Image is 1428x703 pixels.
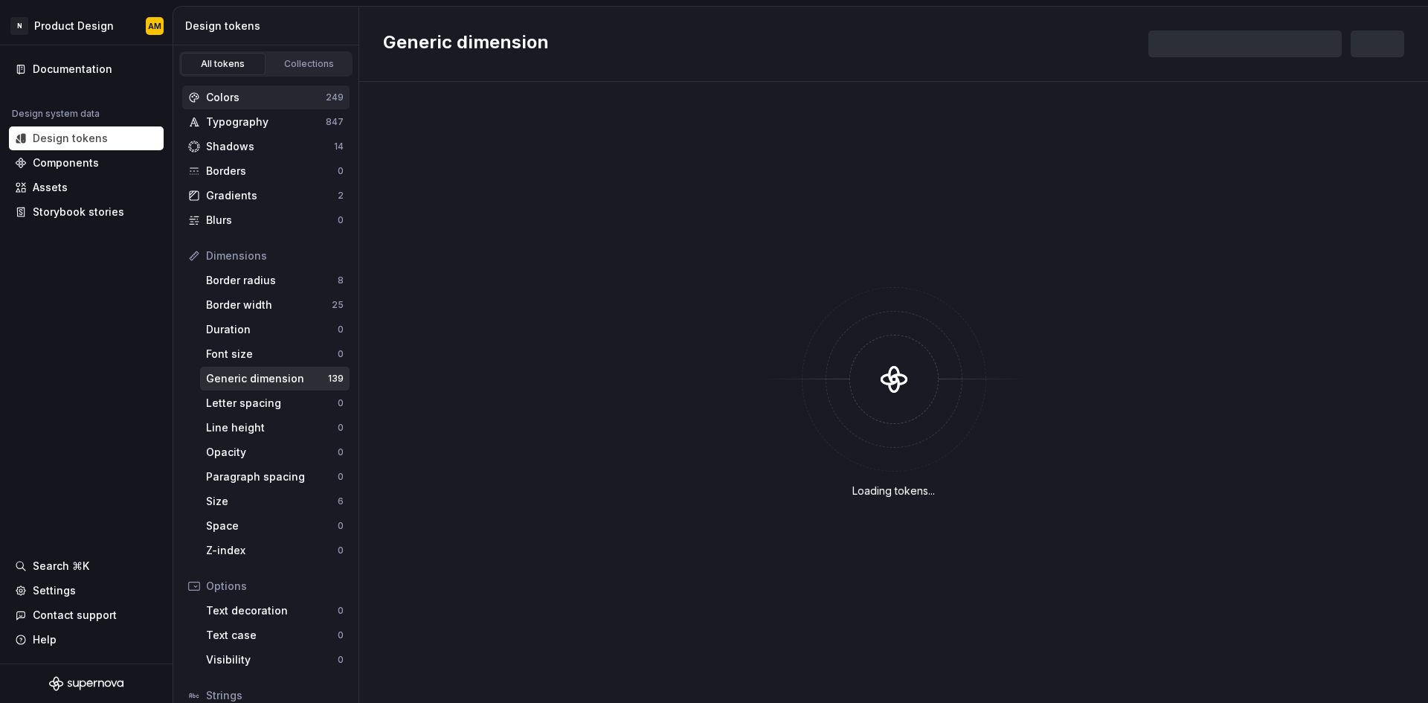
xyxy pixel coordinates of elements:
div: Design tokens [33,131,108,146]
a: Gradients2 [182,184,350,208]
div: 8 [338,275,344,286]
div: 0 [338,324,344,336]
div: Generic dimension [206,371,328,386]
div: Blurs [206,213,338,228]
div: Settings [33,583,76,598]
div: Text decoration [206,603,338,618]
div: 0 [338,654,344,666]
div: Border width [206,298,332,312]
a: Z-index0 [200,539,350,562]
div: Opacity [206,445,338,460]
a: Opacity0 [200,440,350,464]
div: 139 [328,373,344,385]
div: 0 [338,471,344,483]
div: 847 [326,116,344,128]
a: Visibility0 [200,648,350,672]
a: Border width25 [200,293,350,317]
div: 0 [338,165,344,177]
div: 0 [338,397,344,409]
div: Help [33,632,57,647]
div: 0 [338,214,344,226]
div: Contact support [33,608,117,623]
div: 0 [338,446,344,458]
div: Gradients [206,188,338,203]
a: Paragraph spacing0 [200,465,350,489]
div: Product Design [34,19,114,33]
div: Search ⌘K [33,559,89,574]
div: 0 [338,545,344,556]
div: Duration [206,322,338,337]
a: Typography847 [182,110,350,134]
div: 0 [338,422,344,434]
div: Dimensions [206,248,344,263]
div: 14 [334,141,344,153]
div: N [10,17,28,35]
div: Strings [206,688,344,703]
div: 0 [338,605,344,617]
svg: Supernova Logo [49,676,123,691]
a: Design tokens [9,126,164,150]
a: Settings [9,579,164,603]
a: Assets [9,176,164,199]
div: 249 [326,92,344,103]
button: Contact support [9,603,164,627]
div: 0 [338,348,344,360]
a: Border radius8 [200,269,350,292]
div: Text case [206,628,338,643]
button: Help [9,628,164,652]
div: Collections [272,58,347,70]
div: Paragraph spacing [206,469,338,484]
div: Line height [206,420,338,435]
div: Options [206,579,344,594]
div: Font size [206,347,338,362]
div: Shadows [206,139,334,154]
a: Colors249 [182,86,350,109]
div: Colors [206,90,326,105]
div: 25 [332,299,344,311]
div: Space [206,519,338,533]
div: AM [148,20,161,32]
div: Design tokens [185,19,353,33]
div: Loading tokens... [852,484,935,498]
a: Text decoration0 [200,599,350,623]
div: 0 [338,520,344,532]
div: 2 [338,190,344,202]
div: Design system data [12,108,100,120]
a: Blurs0 [182,208,350,232]
a: Documentation [9,57,164,81]
div: 6 [338,495,344,507]
button: Search ⌘K [9,554,164,578]
h2: Generic dimension [383,31,549,57]
a: Components [9,151,164,175]
div: 0 [338,629,344,641]
div: Letter spacing [206,396,338,411]
button: NProduct DesignAM [3,10,170,42]
a: Letter spacing0 [200,391,350,415]
div: Assets [33,180,68,195]
a: Font size0 [200,342,350,366]
a: Borders0 [182,159,350,183]
a: Line height0 [200,416,350,440]
div: Size [206,494,338,509]
a: Duration0 [200,318,350,341]
div: Typography [206,115,326,129]
a: Size6 [200,489,350,513]
div: All tokens [186,58,260,70]
div: Borders [206,164,338,179]
a: Shadows14 [182,135,350,158]
a: Storybook stories [9,200,164,224]
div: Documentation [33,62,112,77]
a: Text case0 [200,623,350,647]
div: Z-index [206,543,338,558]
a: Space0 [200,514,350,538]
div: Visibility [206,652,338,667]
div: Components [33,155,99,170]
div: Storybook stories [33,205,124,219]
a: Generic dimension139 [200,367,350,391]
div: Border radius [206,273,338,288]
